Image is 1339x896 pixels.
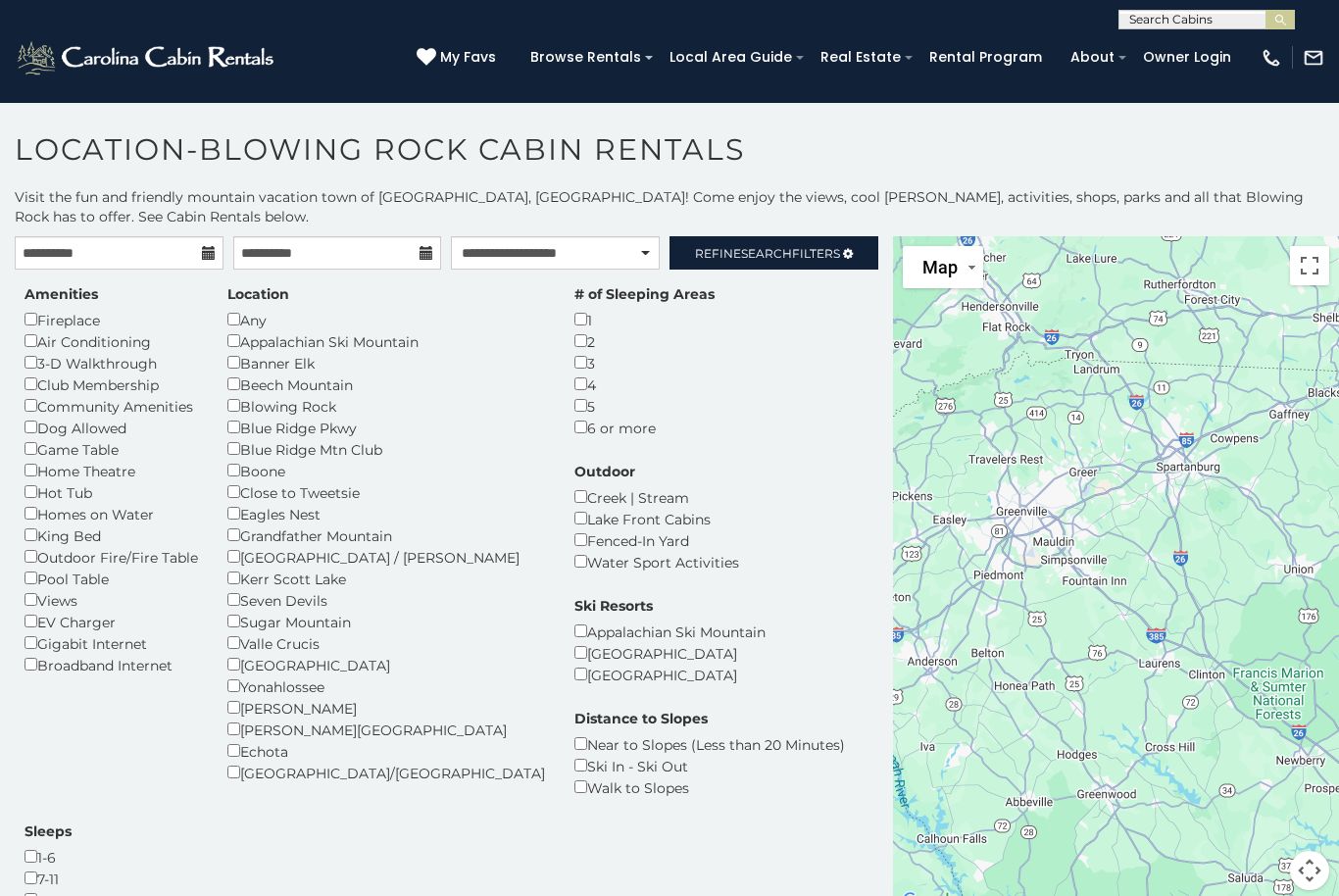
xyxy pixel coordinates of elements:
div: Appalachian Ski Mountain [227,330,545,352]
img: phone-regular-white.png [1261,47,1282,69]
a: My Favs [417,47,501,69]
div: EV Charger [25,611,198,632]
label: Amenities [25,284,98,304]
a: Rental Program [919,42,1052,73]
label: Outdoor [574,462,635,481]
div: Near to Slopes (Less than 20 Minutes) [574,733,845,755]
div: Any [227,309,545,330]
div: Hot Tub [25,481,198,503]
div: Fenced-In Yard [574,529,739,551]
img: mail-regular-white.png [1303,47,1324,69]
div: Eagles Nest [227,503,545,524]
div: [PERSON_NAME] [227,697,545,719]
div: Gigabit Internet [25,632,198,654]
div: Ski In - Ski Out [574,755,845,776]
div: [GEOGRAPHIC_DATA]/[GEOGRAPHIC_DATA] [227,762,545,783]
div: King Bed [25,524,198,546]
div: Fireplace [25,309,198,330]
div: 6 or more [574,417,715,438]
div: Yonahlossee [227,675,545,697]
div: Creek | Stream [574,486,739,508]
button: Map camera controls [1290,851,1329,890]
div: Sugar Mountain [227,611,545,632]
div: Pool Table [25,568,198,589]
div: Walk to Slopes [574,776,845,798]
button: Change map style [903,246,983,288]
div: Home Theatre [25,460,198,481]
span: Refine Filters [695,246,840,261]
a: Owner Login [1133,42,1241,73]
a: Real Estate [811,42,911,73]
div: Broadband Internet [25,654,198,675]
div: 2 [574,330,715,352]
div: Blue Ridge Mtn Club [227,438,545,460]
label: # of Sleeping Areas [574,284,715,304]
button: Toggle fullscreen view [1290,246,1329,285]
div: 3-D Walkthrough [25,352,198,373]
div: Echota [227,740,545,762]
div: Dog Allowed [25,417,198,438]
div: Banner Elk [227,352,545,373]
div: [GEOGRAPHIC_DATA] [574,642,766,664]
span: Search [741,246,792,261]
div: Air Conditioning [25,330,198,352]
div: [GEOGRAPHIC_DATA] [574,664,766,685]
div: Kerr Scott Lake [227,568,545,589]
a: RefineSearchFilters [669,236,878,270]
label: Distance to Slopes [574,709,708,728]
div: Community Amenities [25,395,198,417]
span: Map [922,257,958,277]
a: Browse Rentals [521,42,651,73]
div: [GEOGRAPHIC_DATA] [227,654,545,675]
div: Views [25,589,198,611]
label: Location [227,284,289,304]
div: Beech Mountain [227,373,545,395]
div: [GEOGRAPHIC_DATA] / [PERSON_NAME] [227,546,545,568]
div: Close to Tweetsie [227,481,545,503]
div: Blowing Rock [227,395,545,417]
a: Local Area Guide [660,42,802,73]
div: [PERSON_NAME][GEOGRAPHIC_DATA] [227,719,545,740]
div: 1 [574,309,715,330]
div: Outdoor Fire/Fire Table [25,546,198,568]
div: Blue Ridge Pkwy [227,417,545,438]
div: Lake Front Cabins [574,508,739,529]
div: 1-6 [25,846,72,868]
div: 5 [574,395,715,417]
div: Boone [227,460,545,481]
div: Homes on Water [25,503,198,524]
div: Appalachian Ski Mountain [574,621,766,642]
div: 4 [574,373,715,395]
span: My Favs [440,47,496,68]
div: Water Sport Activities [574,551,739,572]
div: Grandfather Mountain [227,524,545,546]
div: Club Membership [25,373,198,395]
label: Sleeps [25,821,72,841]
div: Game Table [25,438,198,460]
div: Valle Crucis [227,632,545,654]
div: Seven Devils [227,589,545,611]
label: Ski Resorts [574,596,653,616]
a: About [1061,42,1124,73]
img: White-1-2.png [15,38,279,77]
div: 3 [574,352,715,373]
div: 7-11 [25,868,72,889]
